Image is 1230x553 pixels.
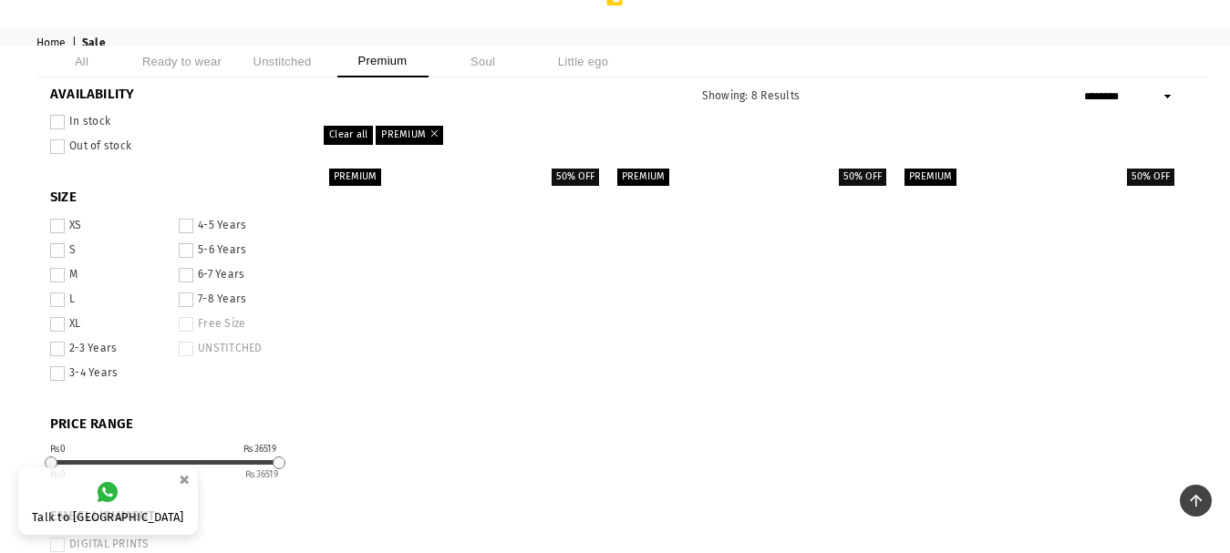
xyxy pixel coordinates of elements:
[50,292,168,307] label: L
[50,189,296,207] span: SIZE
[324,126,373,144] a: Clear all
[137,46,228,77] li: Ready to wear
[538,46,629,77] li: Little ego
[50,86,296,104] span: Availability
[839,169,886,186] label: 50% off
[245,469,278,480] ins: 36519
[702,89,801,102] span: Showing: 8 Results
[50,317,168,332] label: XL
[50,139,296,154] label: Out of stock
[179,292,296,307] label: 7-8 Years
[173,465,195,495] button: ×
[179,342,296,356] label: UNSTITCHED
[50,115,296,129] label: In stock
[23,28,1208,58] nav: breadcrumbs
[50,342,168,356] label: 2-3 Years
[243,445,276,454] div: ₨36519
[36,36,69,51] a: Home
[36,46,128,77] li: All
[179,317,296,332] label: Free Size
[179,219,296,233] label: 4-5 Years
[50,366,168,381] label: 3-4 Years
[50,219,168,233] label: XS
[50,268,168,282] label: M
[552,169,599,186] label: 50% off
[72,36,79,51] span: |
[237,46,328,77] li: Unstitched
[329,169,381,186] label: PREMIUM
[1127,169,1174,186] label: 50% off
[376,126,443,144] a: PREMIUM
[50,243,168,258] label: S
[904,169,956,186] label: PREMIUM
[179,243,296,258] label: 5-6 Years
[82,36,109,51] span: Sale
[337,46,429,77] li: Premium
[179,268,296,282] label: 6-7 Years
[50,415,296,434] span: PRICE RANGE
[617,169,669,186] label: PREMIUM
[50,538,296,552] label: DIGITAL PRINTS
[50,445,67,454] div: ₨0
[18,467,198,535] a: Talk to [GEOGRAPHIC_DATA]
[438,46,529,77] li: Soul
